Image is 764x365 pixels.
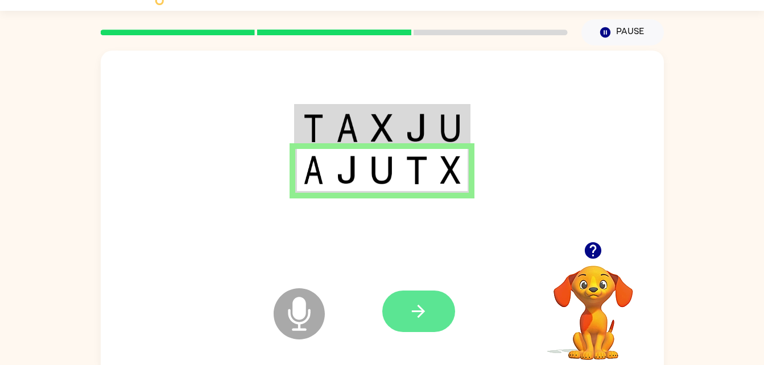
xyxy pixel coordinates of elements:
img: a [303,156,324,184]
img: a [336,114,358,142]
img: u [440,114,461,142]
video: Your browser must support playing .mp4 files to use Literably. Please try using another browser. [536,248,650,362]
img: x [371,114,393,142]
button: Pause [581,19,664,45]
img: x [440,156,461,184]
img: j [406,114,427,142]
img: u [371,156,393,184]
img: t [406,156,427,184]
img: j [336,156,358,184]
img: t [303,114,324,142]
